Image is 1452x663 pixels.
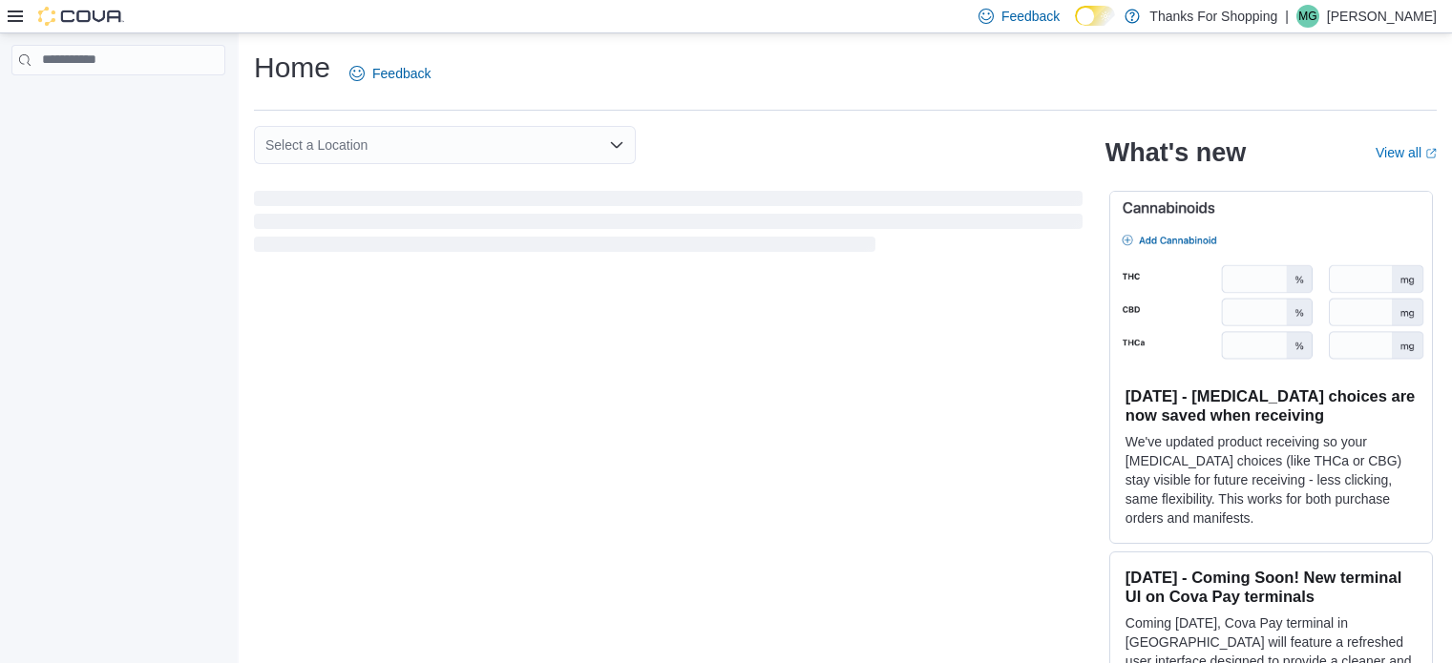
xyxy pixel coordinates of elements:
[1285,5,1289,28] p: |
[372,64,431,83] span: Feedback
[1126,386,1417,425] h3: [DATE] - [MEDICAL_DATA] choices are now saved when receiving
[1376,145,1437,160] a: View allExternal link
[1105,137,1246,168] h2: What's new
[1001,7,1060,26] span: Feedback
[1327,5,1437,28] p: [PERSON_NAME]
[1075,26,1076,27] span: Dark Mode
[609,137,624,153] button: Open list of options
[1296,5,1319,28] div: Mac Gillis
[1075,6,1115,26] input: Dark Mode
[1149,5,1277,28] p: Thanks For Shopping
[1425,148,1437,159] svg: External link
[1126,568,1417,606] h3: [DATE] - Coming Soon! New terminal UI on Cova Pay terminals
[254,195,1083,256] span: Loading
[11,79,225,125] nav: Complex example
[1298,5,1316,28] span: MG
[342,54,438,93] a: Feedback
[38,7,124,26] img: Cova
[1126,432,1417,528] p: We've updated product receiving so your [MEDICAL_DATA] choices (like THCa or CBG) stay visible fo...
[254,49,330,87] h1: Home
